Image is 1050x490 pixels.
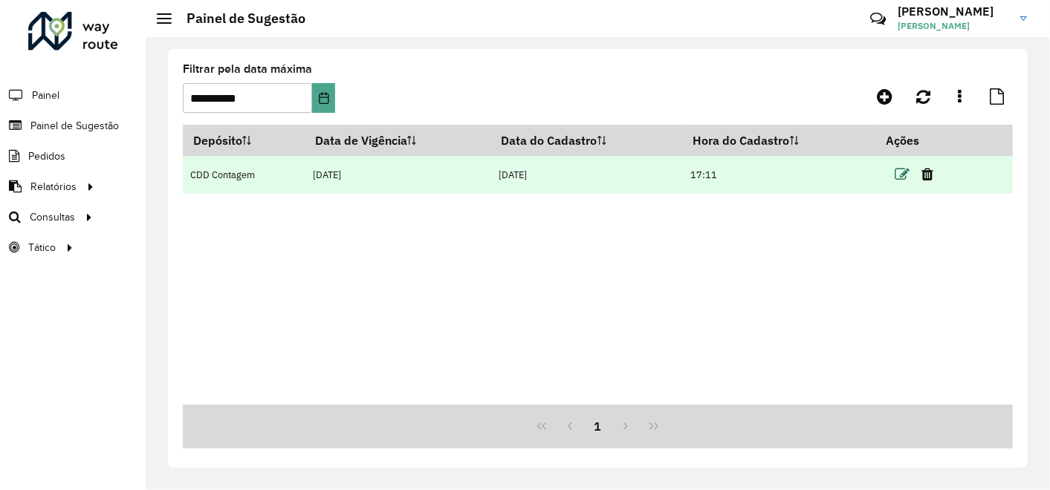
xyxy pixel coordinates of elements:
[491,156,683,194] td: [DATE]
[875,125,965,156] th: Ações
[30,209,75,225] span: Consultas
[693,133,790,148] font: Hora do Cadastro
[30,179,77,195] span: Relatórios
[30,118,119,134] span: Painel de Sugestão
[683,156,875,194] td: 17:11
[305,156,491,194] td: [DATE]
[862,3,894,35] a: Contato Rápido
[315,133,407,148] font: Data de Vigência
[183,62,312,75] font: Filtrar pela data máxima
[898,4,1009,19] h3: [PERSON_NAME]
[183,156,305,194] td: CDD Contagem
[898,19,1009,33] span: [PERSON_NAME]
[895,164,910,184] a: Editar
[172,10,305,27] h2: Painel de Sugestão
[28,240,56,255] span: Tático
[193,133,242,148] font: Depósito
[32,88,59,103] span: Painel
[312,83,335,113] button: Escolha a data
[584,412,612,440] button: 1
[921,164,933,184] a: Excluir
[28,148,65,164] span: Pedidos
[502,133,597,148] font: Data do Cadastro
